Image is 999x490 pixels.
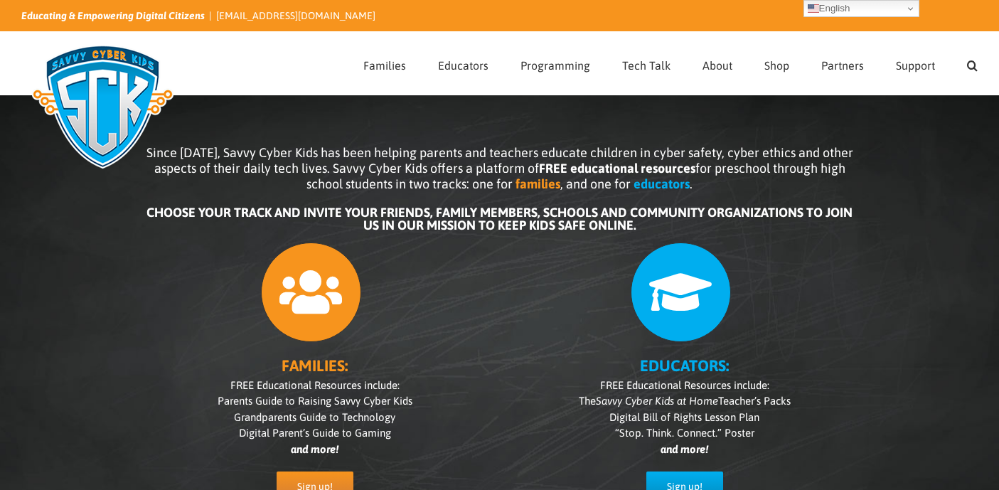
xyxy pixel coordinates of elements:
[520,32,590,95] a: Programming
[622,60,671,71] span: Tech Talk
[438,60,488,71] span: Educators
[764,60,789,71] span: Shop
[363,32,978,95] nav: Main Menu
[579,395,791,407] span: The Teacher’s Packs
[539,161,695,176] b: FREE educational resources
[234,411,395,423] span: Grandparents Guide to Technology
[821,60,864,71] span: Partners
[615,427,754,439] span: “Stop. Think. Connect.” Poster
[291,443,338,455] i: and more!
[634,176,690,191] b: educators
[640,356,729,375] b: EDUCATORS:
[363,60,406,71] span: Families
[146,145,853,191] span: Since [DATE], Savvy Cyber Kids has been helping parents and teachers educate children in cyber sa...
[239,427,391,439] span: Digital Parent’s Guide to Gaming
[600,379,769,391] span: FREE Educational Resources include:
[21,10,205,21] i: Educating & Empowering Digital Citizens
[520,60,590,71] span: Programming
[363,32,406,95] a: Families
[622,32,671,95] a: Tech Talk
[216,10,375,21] a: [EMAIL_ADDRESS][DOMAIN_NAME]
[21,36,184,178] img: Savvy Cyber Kids Logo
[609,411,759,423] span: Digital Bill of Rights Lesson Plan
[438,32,488,95] a: Educators
[661,443,708,455] i: and more!
[702,32,732,95] a: About
[282,356,348,375] b: FAMILIES:
[596,395,718,407] i: Savvy Cyber Kids at Home
[967,32,978,95] a: Search
[808,3,819,14] img: en
[896,32,935,95] a: Support
[896,60,935,71] span: Support
[702,60,732,71] span: About
[515,176,560,191] b: families
[821,32,864,95] a: Partners
[230,379,400,391] span: FREE Educational Resources include:
[764,32,789,95] a: Shop
[218,395,412,407] span: Parents Guide to Raising Savvy Cyber Kids
[146,205,853,233] b: CHOOSE YOUR TRACK AND INVITE YOUR FRIENDS, FAMILY MEMBERS, SCHOOLS AND COMMUNITY ORGANIZATIONS TO...
[690,176,693,191] span: .
[560,176,631,191] span: , and one for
